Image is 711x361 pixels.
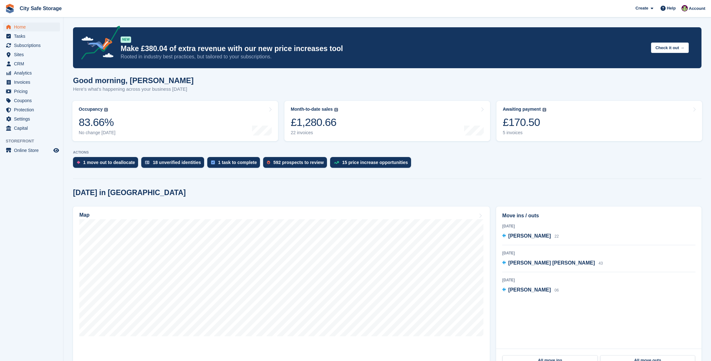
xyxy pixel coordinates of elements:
[3,105,60,114] a: menu
[52,147,60,154] a: Preview store
[689,5,705,12] span: Account
[599,261,603,266] span: 43
[5,4,15,13] img: stora-icon-8386f47178a22dfd0bd8f6a31ec36ba5ce8667c1dd55bd0f319d3a0aa187defe.svg
[284,101,490,141] a: Month-to-date sales £1,280.66 22 invoices
[14,146,52,155] span: Online Store
[651,43,689,53] button: Check it out →
[121,44,646,53] p: Make £380.04 of extra revenue with our new price increases tool
[502,232,559,240] a: [PERSON_NAME] 22
[3,32,60,41] a: menu
[681,5,688,11] img: Richie Miller
[14,41,52,50] span: Subscriptions
[555,288,559,292] span: 06
[291,116,338,129] div: £1,280.66
[3,87,60,96] a: menu
[291,130,338,135] div: 22 invoices
[502,286,559,294] a: [PERSON_NAME] 06
[14,96,52,105] span: Coupons
[3,124,60,133] a: menu
[14,124,52,133] span: Capital
[3,41,60,50] a: menu
[72,101,278,141] a: Occupancy 83.66% No change [DATE]
[542,108,546,112] img: icon-info-grey-7440780725fd019a000dd9b08b2336e03edf1995a4989e88bcd33f0948082b44.svg
[14,59,52,68] span: CRM
[330,157,414,171] a: 15 price increase opportunities
[153,160,201,165] div: 18 unverified identities
[73,86,194,93] p: Here's what's happening across your business [DATE]
[145,161,150,164] img: verify_identity-adf6edd0f0f0b5bbfe63781bf79b02c33cf7c696d77639b501bdc392416b5a36.svg
[667,5,676,11] span: Help
[73,157,141,171] a: 1 move out to deallocate
[14,87,52,96] span: Pricing
[502,223,695,229] div: [DATE]
[503,116,546,129] div: £170.50
[3,59,60,68] a: menu
[503,130,546,135] div: 5 invoices
[121,53,646,60] p: Rooted in industry best practices, but tailored to your subscriptions.
[502,277,695,283] div: [DATE]
[267,161,270,164] img: prospect-51fa495bee0391a8d652442698ab0144808aea92771e9ea1ae160a38d050c398.svg
[3,115,60,123] a: menu
[17,3,64,14] a: City Safe Storage
[3,146,60,155] a: menu
[121,36,131,43] div: NEW
[3,69,60,77] a: menu
[263,157,330,171] a: 592 prospects to review
[291,107,333,112] div: Month-to-date sales
[77,161,80,164] img: move_outs_to_deallocate_icon-f764333ba52eb49d3ac5e1228854f67142a1ed5810a6f6cc68b1a99e826820c5.svg
[3,23,60,31] a: menu
[141,157,207,171] a: 18 unverified identities
[635,5,648,11] span: Create
[14,69,52,77] span: Analytics
[73,76,194,85] h1: Good morning, [PERSON_NAME]
[14,23,52,31] span: Home
[79,116,116,129] div: 83.66%
[508,260,595,266] span: [PERSON_NAME] [PERSON_NAME]
[14,105,52,114] span: Protection
[218,160,257,165] div: 1 task to complete
[334,108,338,112] img: icon-info-grey-7440780725fd019a000dd9b08b2336e03edf1995a4989e88bcd33f0948082b44.svg
[508,287,551,292] span: [PERSON_NAME]
[6,138,63,144] span: Storefront
[342,160,408,165] div: 15 price increase opportunities
[508,233,551,239] span: [PERSON_NAME]
[14,115,52,123] span: Settings
[555,234,559,239] span: 22
[503,107,541,112] div: Awaiting payment
[3,96,60,105] a: menu
[79,130,116,135] div: No change [DATE]
[79,212,90,218] h2: Map
[273,160,324,165] div: 592 prospects to review
[79,107,103,112] div: Occupancy
[14,50,52,59] span: Sites
[104,108,108,112] img: icon-info-grey-7440780725fd019a000dd9b08b2336e03edf1995a4989e88bcd33f0948082b44.svg
[334,161,339,164] img: price_increase_opportunities-93ffe204e8149a01c8c9dc8f82e8f89637d9d84a8eef4429ea346261dce0b2c0.svg
[3,78,60,87] a: menu
[73,188,186,197] h2: [DATE] in [GEOGRAPHIC_DATA]
[3,50,60,59] a: menu
[207,157,263,171] a: 1 task to complete
[502,250,695,256] div: [DATE]
[76,26,120,62] img: price-adjustments-announcement-icon-8257ccfd72463d97f412b2fc003d46551f7dbcb40ab6d574587a9cd5c0d94...
[211,161,215,164] img: task-75834270c22a3079a89374b754ae025e5fb1db73e45f91037f5363f120a921f8.svg
[496,101,702,141] a: Awaiting payment £170.50 5 invoices
[73,150,701,154] p: ACTIONS
[502,212,695,220] h2: Move ins / outs
[502,259,603,267] a: [PERSON_NAME] [PERSON_NAME] 43
[14,32,52,41] span: Tasks
[14,78,52,87] span: Invoices
[83,160,135,165] div: 1 move out to deallocate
